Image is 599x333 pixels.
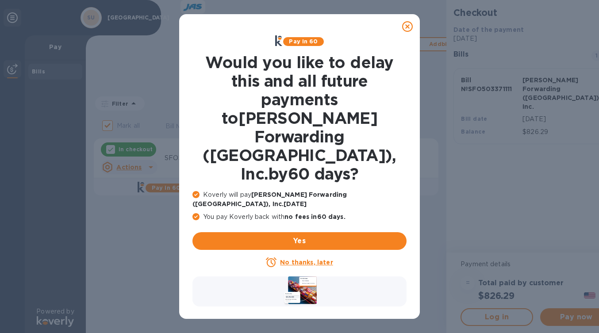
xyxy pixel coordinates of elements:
[192,232,407,250] button: Yes
[200,236,399,246] span: Yes
[289,38,318,45] b: Pay in 60
[280,259,333,266] u: No thanks, later
[192,212,407,222] p: You pay Koverly back with
[192,190,407,209] p: Koverly will pay
[192,191,347,207] b: [PERSON_NAME] Forwarding ([GEOGRAPHIC_DATA]), Inc. [DATE]
[284,213,345,220] b: no fees in 60 days .
[192,53,407,183] h1: Would you like to delay this and all future payments to [PERSON_NAME] Forwarding ([GEOGRAPHIC_DAT...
